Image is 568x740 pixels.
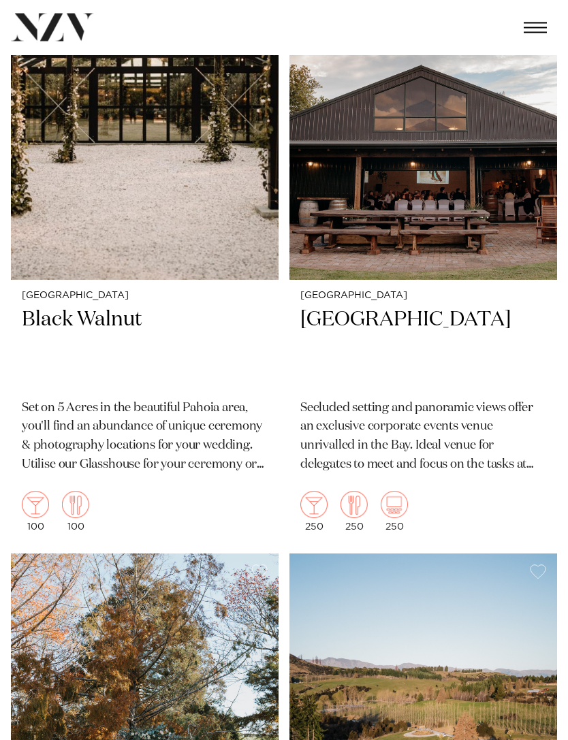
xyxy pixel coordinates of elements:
[22,400,268,476] p: Set on 5 Acres in the beautiful Pahoia area, you'll find an abundance of unique ceremony & photog...
[381,492,408,519] img: theatre.png
[300,400,546,476] p: Secluded setting and panoramic views offer an exclusive corporate events venue unrivalled in the ...
[300,492,328,532] div: 250
[381,492,408,532] div: 250
[22,307,268,388] h2: Black Walnut
[22,492,49,532] div: 100
[341,492,368,532] div: 250
[22,291,268,302] small: [GEOGRAPHIC_DATA]
[341,492,368,519] img: dining.png
[300,492,328,519] img: cocktail.png
[300,307,546,388] h2: [GEOGRAPHIC_DATA]
[22,492,49,519] img: cocktail.png
[62,492,89,532] div: 100
[300,291,546,302] small: [GEOGRAPHIC_DATA]
[62,492,89,519] img: dining.png
[11,14,94,42] img: nzv-logo.png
